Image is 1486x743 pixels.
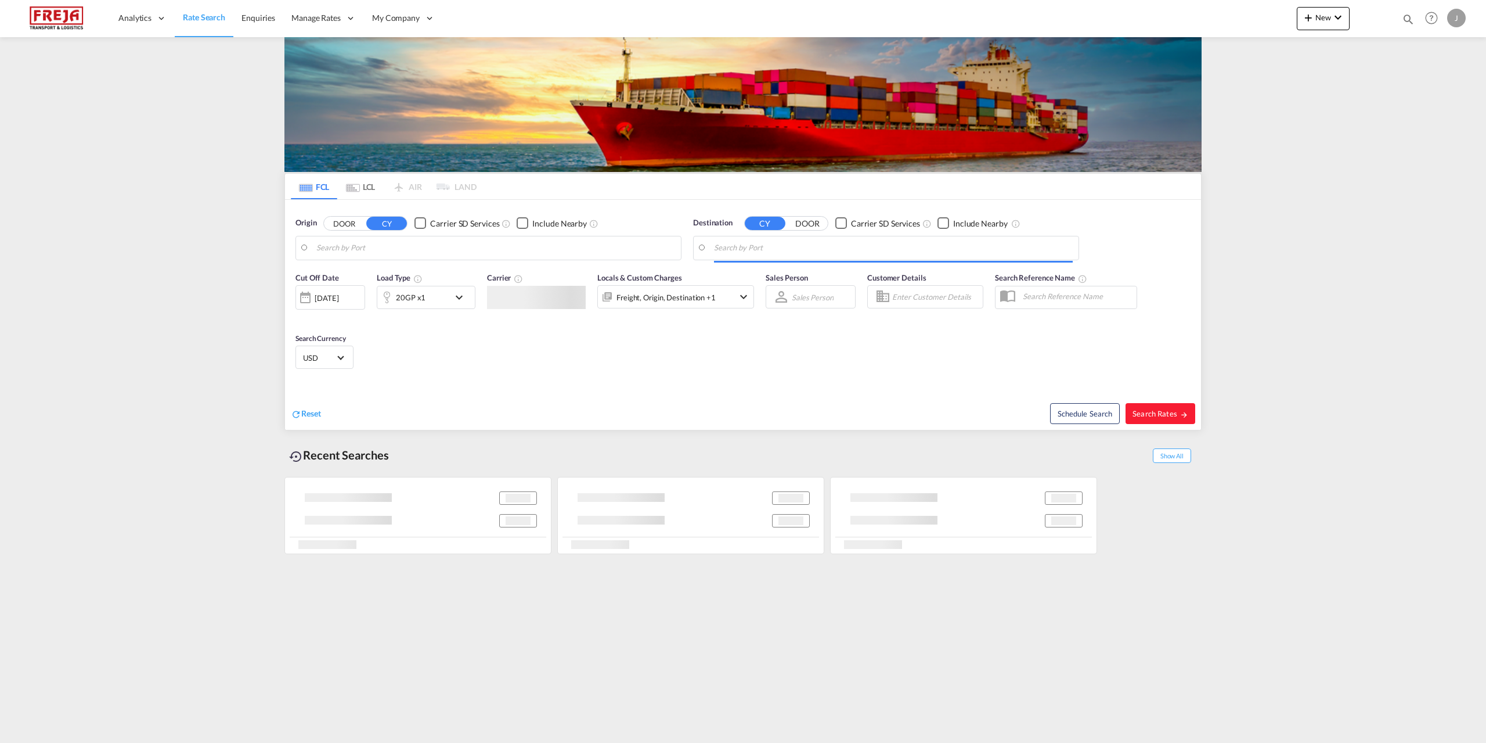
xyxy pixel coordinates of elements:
div: [DATE] [295,285,365,310]
span: Destination [693,217,733,229]
div: Freight Origin Destination Factory Stuffing [616,289,716,306]
md-icon: icon-magnify [1402,13,1415,26]
span: Locals & Custom Charges [597,273,682,282]
md-icon: Unchecked: Search for CY (Container Yard) services for all selected carriers.Checked : Search for... [922,219,932,228]
span: Help [1422,8,1441,28]
input: Search by Port [714,239,1073,257]
div: Include Nearby [532,218,587,229]
span: New [1301,13,1345,22]
md-checkbox: Checkbox No Ink [835,217,920,229]
span: My Company [372,12,420,24]
span: Cut Off Date [295,273,339,282]
span: Search Currency [295,334,346,343]
md-icon: Unchecked: Ignores neighbouring ports when fetching rates.Checked : Includes neighbouring ports w... [589,219,598,228]
input: Search by Port [316,239,675,257]
md-tab-item: FCL [291,174,337,199]
md-icon: icon-chevron-down [1331,10,1345,24]
md-select: Select Currency: $ USDUnited States Dollar [302,349,347,366]
input: Search Reference Name [1017,288,1137,305]
span: Carrier [487,273,523,282]
div: Freight Origin Destination Factory Stuffingicon-chevron-down [597,285,754,308]
md-icon: Unchecked: Search for CY (Container Yard) services for all selected carriers.Checked : Search for... [502,219,511,228]
span: Reset [301,408,321,418]
img: LCL+%26+FCL+BACKGROUND.png [284,37,1202,172]
md-icon: icon-chevron-down [452,290,472,304]
div: Carrier SD Services [430,218,499,229]
div: Include Nearby [953,218,1008,229]
span: Manage Rates [291,12,341,24]
md-icon: icon-chevron-down [737,290,751,304]
md-icon: icon-arrow-right [1180,411,1188,419]
div: icon-refreshReset [291,408,321,421]
span: Sales Person [766,273,808,282]
div: J [1447,9,1466,27]
img: 586607c025bf11f083711d99603023e7.png [17,5,96,31]
md-checkbox: Checkbox No Ink [517,217,587,229]
div: Help [1422,8,1447,29]
md-icon: Unchecked: Ignores neighbouring ports when fetching rates.Checked : Includes neighbouring ports w... [1011,219,1020,228]
span: Origin [295,217,316,229]
button: CY [745,217,785,230]
div: 20GP x1icon-chevron-down [377,286,475,309]
div: [DATE] [315,293,338,303]
input: Enter Customer Details [892,288,979,306]
md-icon: Your search will be saved by the below given name [1078,274,1087,283]
md-icon: icon-refresh [291,409,301,419]
md-icon: icon-backup-restore [289,450,303,464]
button: DOOR [787,217,828,230]
md-pagination-wrapper: Use the left and right arrow keys to navigate between tabs [291,174,477,199]
span: Customer Details [867,273,926,282]
span: Search Reference Name [995,273,1087,282]
md-tab-item: LCL [337,174,384,199]
md-checkbox: Checkbox No Ink [937,217,1008,229]
md-checkbox: Checkbox No Ink [414,217,499,229]
md-select: Sales Person [791,289,835,306]
span: Rate Search [183,12,225,22]
button: Search Ratesicon-arrow-right [1126,403,1195,424]
button: CY [366,217,407,230]
div: 20GP x1 [396,289,425,306]
span: Enquiries [241,13,275,23]
span: Show All [1153,448,1191,463]
div: icon-magnify [1402,13,1415,30]
span: Analytics [118,12,152,24]
md-icon: icon-plus 400-fg [1301,10,1315,24]
div: Origin DOOR CY Checkbox No InkUnchecked: Search for CY (Container Yard) services for all selected... [285,200,1201,430]
button: Note: By default Schedule search will only considerorigin ports, destination ports and cut off da... [1050,403,1120,424]
div: Carrier SD Services [851,218,920,229]
span: USD [303,353,336,363]
md-icon: The selected Trucker/Carrierwill be displayed in the rate results If the rates are from another f... [514,274,523,283]
md-icon: icon-information-outline [413,274,423,283]
span: Search Rates [1132,409,1188,418]
div: Recent Searches [284,442,394,468]
button: icon-plus 400-fgNewicon-chevron-down [1297,7,1350,30]
button: DOOR [324,217,365,230]
md-datepicker: Select [295,308,304,324]
span: Load Type [377,273,423,282]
